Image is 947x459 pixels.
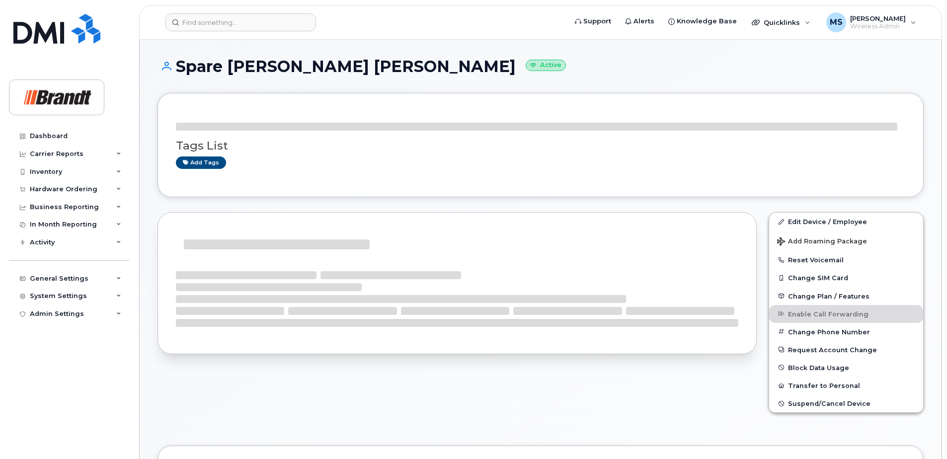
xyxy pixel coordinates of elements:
button: Change Plan / Features [769,287,923,305]
h1: Spare [PERSON_NAME] [PERSON_NAME] [158,58,924,75]
button: Suspend/Cancel Device [769,394,923,412]
button: Add Roaming Package [769,230,923,251]
button: Block Data Usage [769,359,923,377]
span: Suspend/Cancel Device [788,400,870,407]
small: Active [526,60,566,71]
button: Transfer to Personal [769,377,923,394]
button: Enable Call Forwarding [769,305,923,323]
a: Add tags [176,156,226,169]
span: Enable Call Forwarding [788,310,868,317]
span: Add Roaming Package [777,237,867,247]
button: Change SIM Card [769,269,923,287]
h3: Tags List [176,140,905,152]
button: Change Phone Number [769,323,923,341]
button: Reset Voicemail [769,251,923,269]
button: Request Account Change [769,341,923,359]
span: Change Plan / Features [788,292,869,300]
a: Edit Device / Employee [769,213,923,230]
